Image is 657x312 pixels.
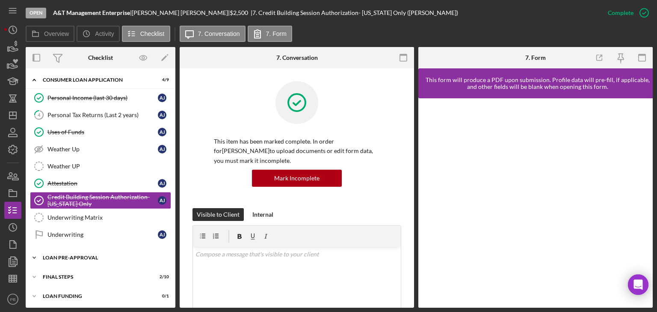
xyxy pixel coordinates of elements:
button: 7. Conversation [180,26,246,42]
label: Checklist [140,30,165,37]
button: Internal [248,208,278,221]
label: Overview [44,30,69,37]
div: Uses of Funds [47,129,158,135]
span: $2,500 [230,9,248,16]
div: Weather UP [47,163,171,170]
div: Personal Tax Returns (Last 2 years) [47,112,158,118]
div: Open Intercom Messenger [628,274,648,295]
a: Weather UpAJ [30,141,171,158]
a: Underwriting Matrix [30,209,171,226]
div: 0 / 1 [154,294,169,299]
div: A J [158,94,166,102]
button: Visible to Client [192,208,244,221]
button: Overview [26,26,74,42]
div: This form will produce a PDF upon submission. Profile data will pre-fill, if applicable, and othe... [423,77,653,90]
button: 7. Form [248,26,292,42]
div: A J [158,145,166,153]
tspan: 4 [38,112,41,118]
iframe: Lenderfit form [427,107,645,299]
button: PB [4,291,21,308]
div: 4 / 9 [154,77,169,82]
div: A J [158,111,166,119]
div: Open [26,8,46,18]
a: UnderwritingAJ [30,226,171,243]
div: A J [158,179,166,188]
a: Uses of FundsAJ [30,124,171,141]
div: A J [158,128,166,136]
a: Credit Building Session Authorization- [US_STATE] OnlyAJ [30,192,171,209]
div: FINAL STEPS [43,274,148,280]
div: Underwriting Matrix [47,214,171,221]
a: Weather UP [30,158,171,175]
text: PB [10,297,16,302]
div: Loan Funding [43,294,148,299]
div: [PERSON_NAME] [PERSON_NAME] | [132,9,230,16]
div: Checklist [88,54,113,61]
div: A J [158,230,166,239]
a: 4Personal Tax Returns (Last 2 years)AJ [30,106,171,124]
div: A J [158,196,166,205]
div: Credit Building Session Authorization- [US_STATE] Only [47,194,158,207]
label: 7. Conversation [198,30,240,37]
label: Activity [95,30,114,37]
p: This item has been marked complete. In order for [PERSON_NAME] to upload documents or edit form d... [214,137,380,165]
div: 7. Form [525,54,546,61]
div: Personal Income (last 30 days) [47,94,158,101]
b: A&T Management Enterprise [53,9,130,16]
div: | [53,9,132,16]
button: Mark Incomplete [252,170,342,187]
div: Underwriting [47,231,158,238]
div: Weather Up [47,146,158,153]
div: Mark Incomplete [274,170,320,187]
button: Activity [77,26,119,42]
button: Checklist [122,26,170,42]
label: 7. Form [266,30,287,37]
div: 2 / 10 [154,274,169,280]
div: Complete [608,4,633,21]
div: Attestation [47,180,158,187]
div: Visible to Client [197,208,240,221]
button: Complete [599,4,653,21]
div: | 7. Credit Building Session Authorization- [US_STATE] Only ([PERSON_NAME]) [251,9,458,16]
a: Personal Income (last 30 days)AJ [30,89,171,106]
a: AttestationAJ [30,175,171,192]
div: Consumer Loan Application [43,77,148,82]
div: Loan Pre-Approval [43,255,165,260]
div: Internal [252,208,273,221]
div: 7. Conversation [276,54,318,61]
